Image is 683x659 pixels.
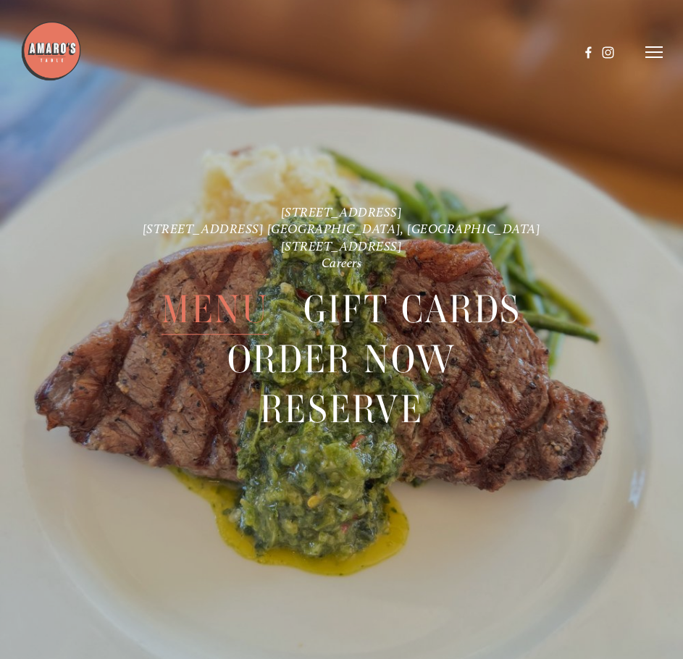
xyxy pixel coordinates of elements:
a: [STREET_ADDRESS] [GEOGRAPHIC_DATA], [GEOGRAPHIC_DATA] [143,222,541,237]
a: [STREET_ADDRESS] [281,204,403,219]
a: Order Now [227,335,456,385]
a: Reserve [260,385,424,435]
img: Amaro's Table [20,20,82,82]
a: Menu [162,285,269,335]
a: [STREET_ADDRESS] [281,238,403,253]
a: Gift Cards [303,285,522,335]
a: Careers [322,255,362,270]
